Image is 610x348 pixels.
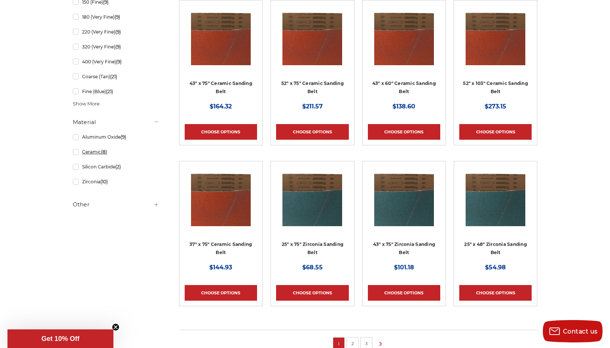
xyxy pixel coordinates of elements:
span: $273.15 [485,103,506,110]
span: $144.93 [209,264,232,271]
span: (9) [116,59,122,64]
a: 220 (Very Fine) [73,25,159,38]
a: 37" x 75" Ceramic Sanding Belt [190,241,252,256]
a: 25" x 75" Zirconia Sanding Belt [276,167,348,239]
a: Choose Options [459,285,532,301]
span: (8) [101,149,107,155]
a: 2 [349,339,356,348]
a: 52" x 103" Ceramic Sanding Belt [459,6,532,78]
a: 43" x 75" Ceramic Sanding Belt [190,80,252,95]
a: Choose Options [459,124,532,140]
img: 52" x 103" Ceramic Sanding Belt [466,6,525,65]
a: 43" x 75" Zirconia Sanding Belt [373,241,435,256]
span: $54.98 [485,264,506,271]
h5: Material [73,118,159,127]
img: 37" x 75" Ceramic Sanding Belt [191,167,251,226]
a: 37" x 75" Ceramic Sanding Belt [185,167,257,239]
a: Choose Options [276,124,348,140]
a: 400 (Very Fine) [73,55,159,68]
span: (21) [110,74,117,79]
button: Close teaser [112,323,119,331]
img: 25" x 48" Zirconia Sanding Belt [466,167,525,226]
span: Contact us [563,328,598,335]
span: $101.18 [394,264,414,271]
span: (10) [100,179,108,184]
a: 25" x 48" Zirconia Sanding Belt [464,241,527,256]
span: $68.55 [302,264,323,271]
span: (2) [115,164,121,170]
a: 52" x 75" Ceramic Sanding Belt [281,80,344,95]
a: Zirconia [73,175,159,188]
a: Choose Options [276,285,348,301]
a: 43" x 60" Ceramic Sanding Belt [372,80,436,95]
a: Choose Options [368,285,440,301]
a: 43" x 75" Ceramic Sanding Belt [185,6,257,78]
span: (9) [121,134,126,140]
button: Contact us [543,320,603,342]
a: 3 [363,339,370,348]
img: 25" x 75" Zirconia Sanding Belt [282,167,342,226]
span: (21) [106,89,113,94]
a: 43" x 75" Zirconia Sanding Belt [368,167,440,239]
a: Choose Options [185,124,257,140]
span: (9) [115,29,121,35]
a: Silicon Carbide [73,160,159,173]
a: Aluminum Oxide [73,130,159,143]
a: Fine (Blue) [73,85,159,98]
div: Get 10% OffClose teaser [7,329,113,348]
a: 25" x 75" Zirconia Sanding Belt [282,241,344,256]
a: 1 [335,339,342,348]
img: 43" x 75" Zirconia Sanding Belt [374,167,434,226]
span: $211.57 [302,103,323,110]
a: Coarse (Tan) [73,70,159,83]
span: $164.32 [210,103,232,110]
img: 43" x 75" Ceramic Sanding Belt [191,6,251,65]
span: (9) [115,44,121,50]
span: Get 10% Off [41,335,79,342]
a: 52" x 75" Ceramic Sanding Belt [276,6,348,78]
span: Show More [73,100,100,108]
a: 43" x 60" Ceramic Sanding Belt [368,6,440,78]
span: (9) [115,14,120,20]
a: 25" x 48" Zirconia Sanding Belt [459,167,532,239]
img: 43" x 60" Ceramic Sanding Belt [374,6,434,65]
a: 180 (Very Fine) [73,10,159,23]
img: 52" x 75" Ceramic Sanding Belt [282,6,342,65]
a: Choose Options [185,285,257,301]
h5: Other [73,200,159,209]
a: 320 (Very Fine) [73,40,159,53]
a: 52" x 103" Ceramic Sanding Belt [463,80,528,95]
a: Choose Options [368,124,440,140]
a: Ceramic [73,145,159,158]
span: $138.60 [392,103,415,110]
